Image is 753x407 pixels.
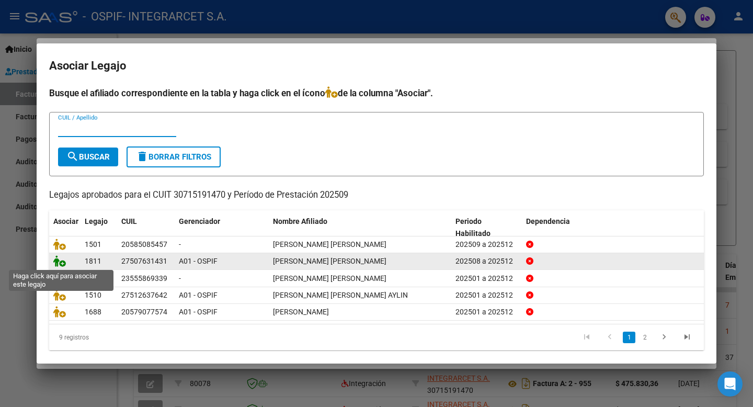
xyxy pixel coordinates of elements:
[577,332,597,343] a: go to first page
[121,239,167,251] div: 20585085457
[127,146,221,167] button: Borrar Filtros
[66,150,79,163] mat-icon: search
[600,332,620,343] a: go to previous page
[85,217,108,225] span: Legajo
[117,210,175,245] datatable-header-cell: CUIL
[273,240,386,248] span: MONTAÑEZ ALEX JOSIAS
[136,150,149,163] mat-icon: delete
[85,240,101,248] span: 1501
[455,239,518,251] div: 202509 a 202512
[49,189,704,202] p: Legajos aprobados para el CUIT 30715191470 y Período de Prestación 202509
[273,308,329,316] span: OLIVERA TOBIAS
[455,273,518,285] div: 202501 a 202512
[455,289,518,301] div: 202501 a 202512
[623,332,635,343] a: 1
[455,255,518,267] div: 202508 a 202512
[121,217,137,225] span: CUIL
[455,217,490,238] span: Periodo Habilitado
[526,217,570,225] span: Dependencia
[273,257,386,265] span: AGUERO ELUNEY ALEJANDRA
[451,210,522,245] datatable-header-cell: Periodo Habilitado
[49,86,704,100] h4: Busque el afiliado correspondiente en la tabla y haga click en el ícono de la columna "Asociar".
[717,371,743,397] div: Open Intercom Messenger
[269,210,451,245] datatable-header-cell: Nombre Afiliado
[49,324,178,351] div: 9 registros
[522,210,704,245] datatable-header-cell: Dependencia
[455,306,518,318] div: 202501 a 202512
[621,329,637,346] li: page 1
[85,291,101,299] span: 1510
[53,217,78,225] span: Asociar
[273,291,408,299] span: RUIZ DIAZ MIKAELA AYLIN
[179,257,218,265] span: A01 - OSPIF
[121,273,167,285] div: 23555869339
[49,56,704,76] h2: Asociar Legajo
[121,306,167,318] div: 20579077574
[85,257,101,265] span: 1811
[49,210,81,245] datatable-header-cell: Asociar
[58,148,118,166] button: Buscar
[638,332,651,343] a: 2
[654,332,674,343] a: go to next page
[121,289,167,301] div: 27512637642
[179,217,220,225] span: Gerenciador
[677,332,697,343] a: go to last page
[175,210,269,245] datatable-header-cell: Gerenciador
[179,291,218,299] span: A01 - OSPIF
[179,240,181,248] span: -
[81,210,117,245] datatable-header-cell: Legajo
[273,217,327,225] span: Nombre Afiliado
[273,274,386,282] span: SEGURA MORO FRANCISCO
[637,329,653,346] li: page 2
[85,274,101,282] span: 1637
[121,255,167,267] div: 27507631431
[179,274,181,282] span: -
[85,308,101,316] span: 1688
[179,308,218,316] span: A01 - OSPIF
[136,152,211,162] span: Borrar Filtros
[66,152,110,162] span: Buscar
